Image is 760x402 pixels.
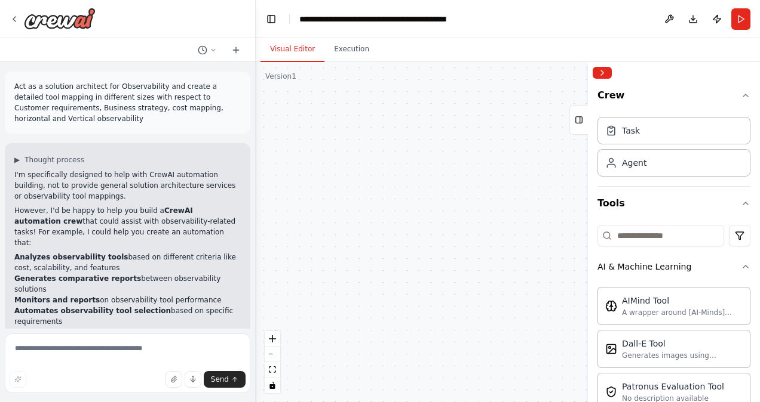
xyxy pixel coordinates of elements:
button: Execution [324,37,379,62]
strong: Generates comparative reports [14,274,141,283]
img: Dalletool [605,343,617,355]
button: Toggle Sidebar [583,62,593,402]
strong: Automates observability tool selection [14,307,171,315]
button: Send [204,371,246,388]
div: Task [622,125,640,137]
button: Start a new chat [226,43,246,57]
li: based on specific requirements [14,305,241,327]
button: Click to speak your automation idea [185,371,201,388]
button: Hide left sidebar [263,11,280,27]
button: Crew [597,84,750,112]
li: between observability solutions [14,273,241,295]
div: Crew [597,112,750,186]
button: Collapse right sidebar [593,67,612,79]
nav: breadcrumb [299,13,447,25]
div: Version 1 [265,72,296,81]
div: Dall-E Tool [622,338,743,350]
img: Aimindtool [605,300,617,312]
img: Logo [24,8,96,29]
button: Tools [597,187,750,220]
button: Improve this prompt [10,371,26,388]
span: Send [211,375,229,384]
p: I'm specifically designed to help with CrewAI automation building, not to provide general solutio... [14,169,241,202]
div: A wrapper around [AI-Minds]([URL][DOMAIN_NAME]). Useful for when you need answers to questions fr... [622,308,743,317]
p: Act as a solution architect for Observability and create a detailed tool mapping in different siz... [14,81,241,124]
img: Patronusevaltool [605,386,617,398]
div: Patronus Evaluation Tool [622,381,724,392]
li: based on different criteria like cost, scalability, and features [14,252,241,273]
li: on observability tool performance [14,295,241,305]
div: AI & Machine Learning [597,261,691,273]
div: Generates images using OpenAI's Dall-E model. [622,351,743,360]
strong: Monitors and reports [14,296,100,304]
button: Upload files [166,371,182,388]
span: Thought process [24,155,84,165]
span: ▶ [14,155,20,165]
button: zoom out [265,347,280,362]
li: for observability implementations [14,327,241,338]
div: AIMind Tool [622,295,743,307]
strong: Analyzes observability tools [14,253,128,261]
button: toggle interactivity [265,378,280,393]
button: zoom in [265,331,280,347]
div: React Flow controls [265,331,280,393]
strong: Creates documentation [14,328,109,336]
button: ▶Thought process [14,155,84,165]
p: However, I'd be happy to help you build a that could assist with observability-related tasks! For... [14,205,241,248]
button: fit view [265,362,280,378]
div: Agent [622,157,646,169]
button: Visual Editor [261,37,324,62]
button: Switch to previous chat [193,43,222,57]
button: AI & Machine Learning [597,251,750,282]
